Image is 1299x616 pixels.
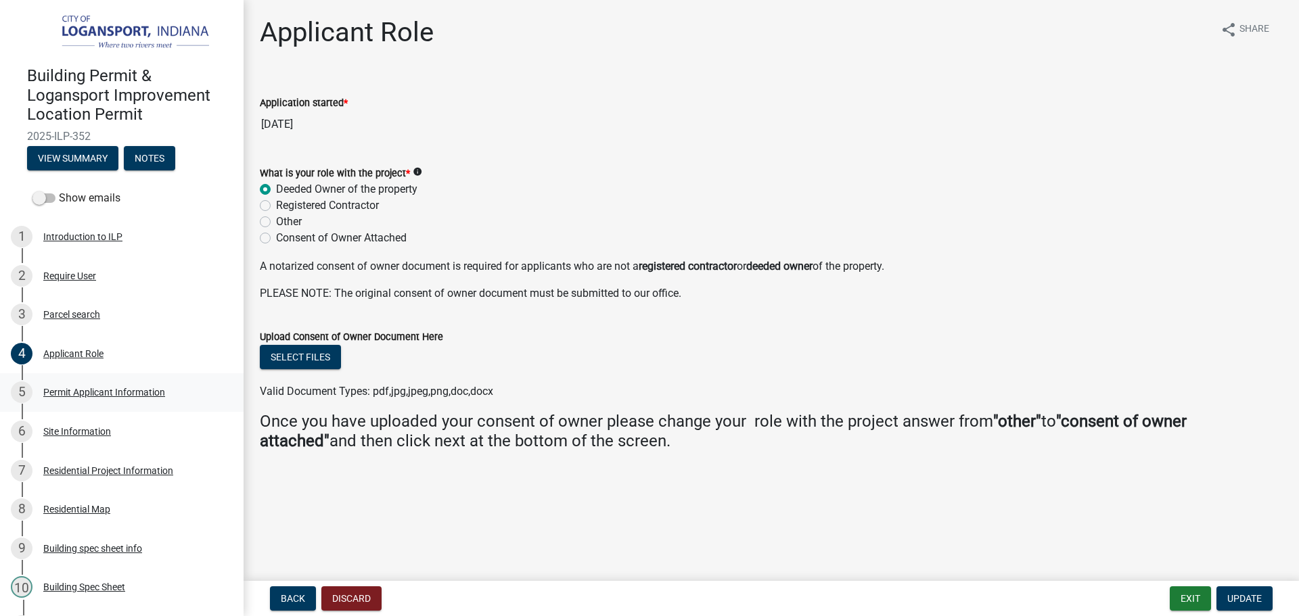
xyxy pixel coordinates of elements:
label: Application started [260,99,348,108]
div: 10 [11,576,32,598]
label: Consent of Owner Attached [276,230,407,246]
div: Site Information [43,427,111,436]
label: Deeded Owner of the property [276,181,417,197]
button: Select files [260,345,341,369]
div: Introduction to ILP [43,232,122,241]
div: Building Spec Sheet [43,582,125,592]
label: Registered Contractor [276,197,379,214]
h1: Applicant Role [260,16,434,49]
div: Building spec sheet info [43,544,142,553]
div: Applicant Role [43,349,104,358]
p: A notarized consent of owner document is required for applicants who are not a or of the property. [260,258,1283,275]
div: 3 [11,304,32,325]
button: shareShare [1210,16,1280,43]
img: City of Logansport, Indiana [27,14,222,52]
span: Share [1239,22,1269,38]
div: Residential Project Information [43,466,173,475]
i: share [1221,22,1237,38]
strong: "consent of owner attached" [260,412,1187,450]
strong: deeded owner [746,260,813,273]
i: info [413,167,422,176]
div: Permit Applicant Information [43,387,165,397]
button: Exit [1170,586,1211,611]
label: Show emails [32,190,120,206]
button: Update [1216,586,1273,611]
div: 9 [11,538,32,559]
span: Valid Document Types: pdf,jpg,jpeg,png,doc,docx [260,385,493,398]
label: Upload Consent of Owner Document Here [260,333,443,342]
div: 1 [11,226,32,247]
h4: Building Permit & Logansport Improvement Location Permit [27,66,233,124]
button: Discard [321,586,382,611]
div: Parcel search [43,310,100,319]
div: 2 [11,265,32,287]
wm-modal-confirm: Summary [27,153,118,164]
span: Update [1227,593,1262,604]
div: 8 [11,498,32,520]
wm-modal-confirm: Notes [124,153,175,164]
div: Require User [43,271,96,281]
button: Back [270,586,316,611]
div: 6 [11,421,32,442]
div: Residential Map [43,504,110,514]
div: 4 [11,343,32,364]
span: Back [281,593,305,604]
strong: registered contractor [639,260,737,273]
h4: Once you have uploaded your consent of owner please change your role with the project answer from... [260,412,1283,451]
label: What is your role with the project [260,169,410,179]
button: View Summary [27,146,118,170]
span: 2025-ILP-352 [27,130,216,143]
div: 7 [11,460,32,481]
strong: "other" [993,412,1041,431]
p: PLEASE NOTE: The original consent of owner document must be submitted to our office. [260,285,1283,302]
div: 5 [11,381,32,403]
label: Other [276,214,302,230]
button: Notes [124,146,175,170]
